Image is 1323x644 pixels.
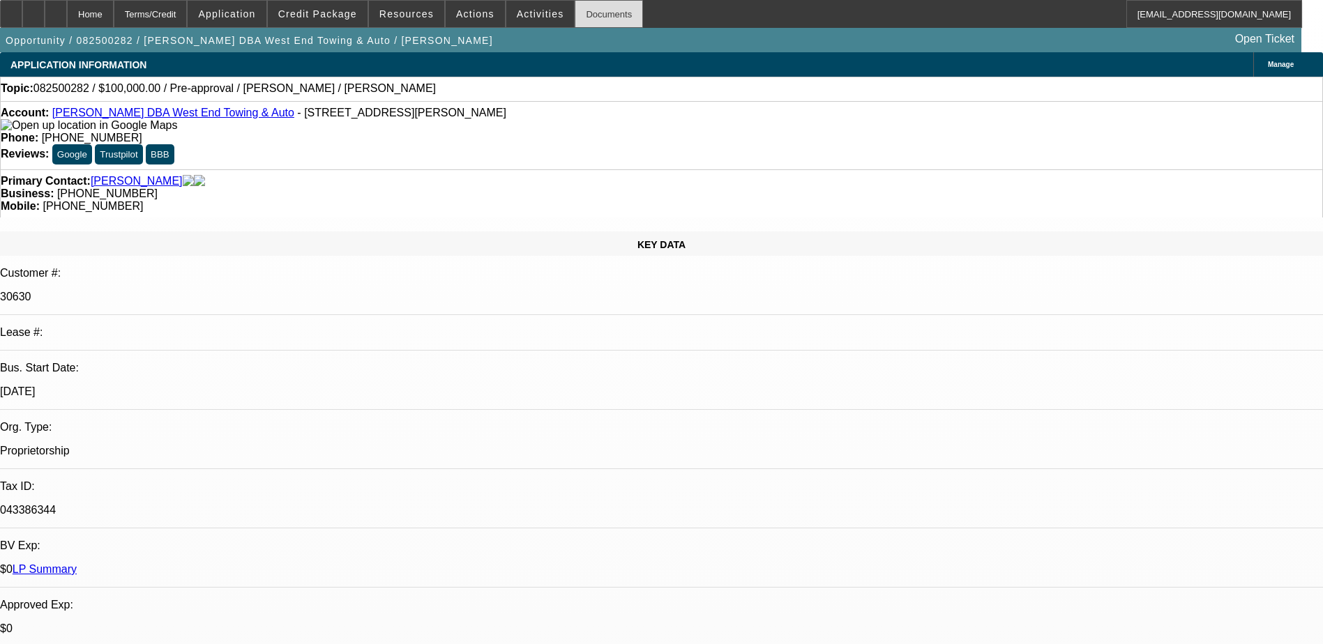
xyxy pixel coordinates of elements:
[198,8,255,20] span: Application
[1268,61,1294,68] span: Manage
[183,175,194,187] img: facebook-icon.png
[369,1,444,27] button: Resources
[637,239,686,250] span: KEY DATA
[1,119,177,132] img: Open up location in Google Maps
[379,8,434,20] span: Resources
[517,8,564,20] span: Activities
[6,35,493,46] span: Opportunity / 082500282 / [PERSON_NAME] DBA West End Towing & Auto / [PERSON_NAME]
[1,107,49,118] strong: Account:
[146,144,174,164] button: BBB
[1,187,54,199] strong: Business:
[1,132,38,144] strong: Phone:
[297,107,506,118] span: - [STREET_ADDRESS][PERSON_NAME]
[13,563,77,575] a: LP Summary
[1,200,40,212] strong: Mobile:
[278,8,357,20] span: Credit Package
[52,144,92,164] button: Google
[43,200,143,212] span: [PHONE_NUMBER]
[188,1,266,27] button: Application
[456,8,494,20] span: Actions
[1230,27,1300,51] a: Open Ticket
[42,132,142,144] span: [PHONE_NUMBER]
[52,107,294,118] a: [PERSON_NAME] DBA West End Towing & Auto
[194,175,205,187] img: linkedin-icon.png
[57,187,158,199] span: [PHONE_NUMBER]
[268,1,368,27] button: Credit Package
[33,82,436,95] span: 082500282 / $100,000.00 / Pre-approval / [PERSON_NAME] / [PERSON_NAME]
[91,175,183,187] a: [PERSON_NAME]
[1,148,49,160] strong: Reviews:
[1,82,33,95] strong: Topic:
[446,1,505,27] button: Actions
[1,119,177,131] a: View Google Maps
[95,144,142,164] button: Trustpilot
[506,1,575,27] button: Activities
[10,59,146,70] span: APPLICATION INFORMATION
[1,175,91,187] strong: Primary Contact:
